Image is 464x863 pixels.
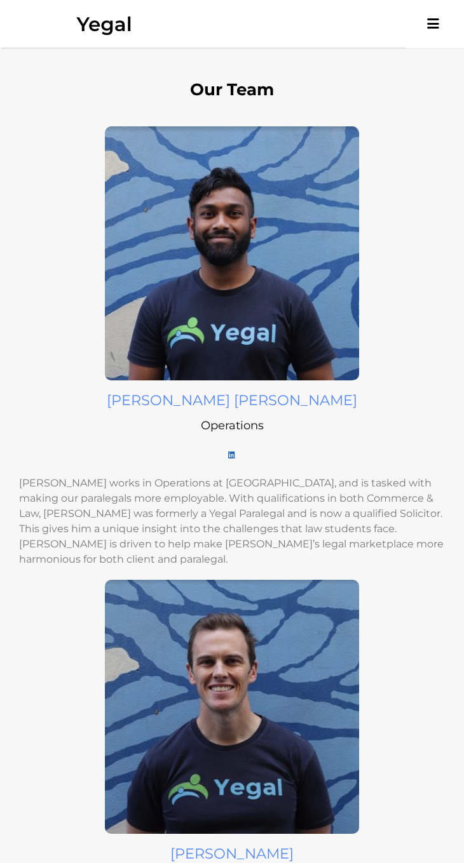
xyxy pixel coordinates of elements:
[19,476,445,567] h6: [PERSON_NAME] works in Operations at [GEOGRAPHIC_DATA], and is tasked with making our paralegals ...
[105,126,359,380] img: Swaroop profile
[228,452,236,458] img: LI-In-Bug
[19,393,445,407] h4: [PERSON_NAME] [PERSON_NAME]
[19,846,445,860] h4: [PERSON_NAME]
[13,81,451,98] h2: Our Team
[19,420,445,431] h5: Operations
[105,580,359,834] img: Michael Profile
